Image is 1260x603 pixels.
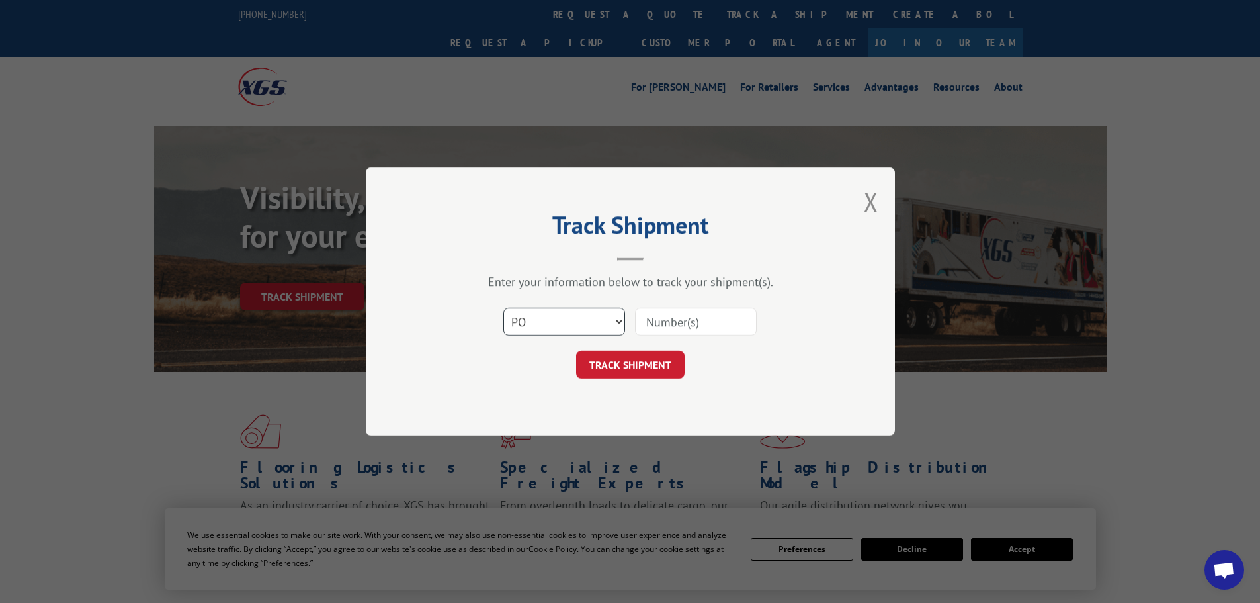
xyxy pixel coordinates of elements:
div: Open chat [1204,550,1244,590]
h2: Track Shipment [432,216,829,241]
input: Number(s) [635,308,757,336]
button: TRACK SHIPMENT [576,351,685,379]
div: Enter your information below to track your shipment(s). [432,274,829,289]
button: Close modal [864,184,878,219]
